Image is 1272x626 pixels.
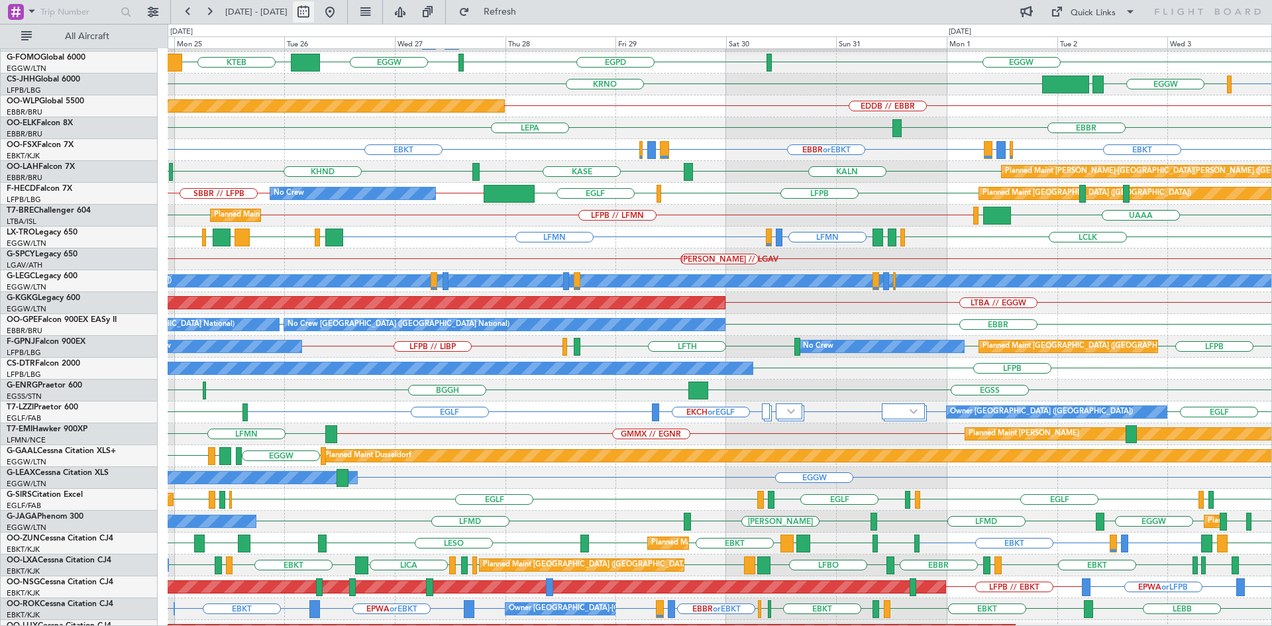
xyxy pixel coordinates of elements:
span: OO-ELK [7,119,36,127]
div: [DATE] [949,26,971,38]
a: G-LEAXCessna Citation XLS [7,469,109,477]
span: G-SPCY [7,250,35,258]
a: G-ENRGPraetor 600 [7,382,82,390]
a: EBKT/KJK [7,588,40,598]
a: EGGW/LTN [7,238,46,248]
a: LFPB/LBG [7,348,41,358]
span: G-ENRG [7,382,38,390]
span: G-SIRS [7,491,32,499]
div: Wed 27 [395,36,505,48]
a: EBBR/BRU [7,107,42,117]
a: LTBA/ISL [7,217,36,227]
button: Refresh [452,1,532,23]
div: Sun 31 [836,36,947,48]
span: T7-LZZI [7,403,34,411]
a: LFPB/LBG [7,370,41,380]
a: G-SIRSCitation Excel [7,491,83,499]
a: EBBR/BRU [7,173,42,183]
div: Owner [GEOGRAPHIC_DATA]-[GEOGRAPHIC_DATA] [509,599,688,619]
a: LX-TROLegacy 650 [7,229,78,236]
a: EGGW/LTN [7,282,46,292]
a: G-JAGAPhenom 300 [7,513,83,521]
a: EBBR/BRU [7,129,42,139]
span: T7-EMI [7,425,32,433]
a: CS-DTRFalcon 2000 [7,360,80,368]
div: Tue 2 [1057,36,1168,48]
a: EGGW/LTN [7,457,46,467]
div: No Crew [274,183,304,203]
a: G-KGKGLegacy 600 [7,294,80,302]
a: OO-ELKFalcon 8X [7,119,73,127]
div: Quick Links [1071,7,1116,20]
a: CS-JHHGlobal 6000 [7,76,80,83]
span: G-LEAX [7,469,35,477]
a: OO-NSGCessna Citation CJ4 [7,578,113,586]
span: All Aircraft [34,32,140,41]
a: EGLF/FAB [7,501,41,511]
span: [DATE] - [DATE] [225,6,288,18]
span: OO-LAH [7,163,38,171]
div: No Crew [803,337,833,356]
span: Refresh [472,7,528,17]
div: No Crew [GEOGRAPHIC_DATA] ([GEOGRAPHIC_DATA] National) [288,315,509,335]
a: G-GAALCessna Citation XLS+ [7,447,116,455]
span: G-KGKG [7,294,38,302]
a: OO-FSXFalcon 7X [7,141,74,149]
a: EBKT/KJK [7,566,40,576]
span: G-JAGA [7,513,37,521]
span: OO-LXA [7,556,38,564]
span: G-LEGC [7,272,35,280]
div: Fri 29 [615,36,726,48]
a: OO-ROKCessna Citation CJ4 [7,600,113,608]
div: Planned Maint Dusseldorf [325,446,411,466]
a: EGGW/LTN [7,64,46,74]
a: EGGW/LTN [7,523,46,533]
a: EBBR/BRU [7,326,42,336]
div: Sat 30 [726,36,837,48]
div: Planned Maint [GEOGRAPHIC_DATA] ([GEOGRAPHIC_DATA]) [982,337,1191,356]
a: F-HECDFalcon 7X [7,185,72,193]
span: CS-JHH [7,76,35,83]
button: All Aircraft [15,26,144,47]
span: CS-DTR [7,360,35,368]
a: G-SPCYLegacy 650 [7,250,78,258]
a: LGAV/ATH [7,260,42,270]
span: OO-FSX [7,141,37,149]
div: Planned Maint [GEOGRAPHIC_DATA] ([GEOGRAPHIC_DATA]) [982,183,1191,203]
div: Thu 28 [505,36,616,48]
button: Quick Links [1044,1,1142,23]
span: T7-BRE [7,207,34,215]
img: arrow-gray.svg [787,409,795,414]
div: Owner [GEOGRAPHIC_DATA] ([GEOGRAPHIC_DATA]) [950,402,1133,422]
div: Planned Maint Kortrijk-[GEOGRAPHIC_DATA] [651,533,806,553]
div: Mon 1 [947,36,1057,48]
a: OO-LAHFalcon 7X [7,163,75,171]
a: F-GPNJFalcon 900EX [7,338,85,346]
span: F-GPNJ [7,338,35,346]
a: T7-BREChallenger 604 [7,207,91,215]
a: OO-GPEFalcon 900EX EASy II [7,316,117,324]
span: OO-NSG [7,578,40,586]
input: Trip Number [40,2,117,22]
span: OO-GPE [7,316,38,324]
span: G-GAAL [7,447,37,455]
div: Mon 25 [174,36,285,48]
a: G-FOMOGlobal 6000 [7,54,85,62]
a: OO-ZUNCessna Citation CJ4 [7,535,113,543]
a: T7-LZZIPraetor 600 [7,403,78,411]
a: OO-LXACessna Citation CJ4 [7,556,111,564]
a: EBKT/KJK [7,545,40,554]
a: LFPB/LBG [7,195,41,205]
img: arrow-gray.svg [910,409,918,414]
a: EBKT/KJK [7,610,40,620]
a: LFPB/LBG [7,85,41,95]
a: EBKT/KJK [7,151,40,161]
a: LFMN/NCE [7,435,46,445]
div: Planned Maint [GEOGRAPHIC_DATA] ([GEOGRAPHIC_DATA] National) [483,555,723,575]
a: T7-EMIHawker 900XP [7,425,87,433]
div: Planned Maint [GEOGRAPHIC_DATA] ([GEOGRAPHIC_DATA]) [214,205,423,225]
div: Planned Maint [PERSON_NAME] [969,424,1079,444]
span: G-FOMO [7,54,40,62]
a: EGGW/LTN [7,479,46,489]
a: EGLF/FAB [7,413,41,423]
